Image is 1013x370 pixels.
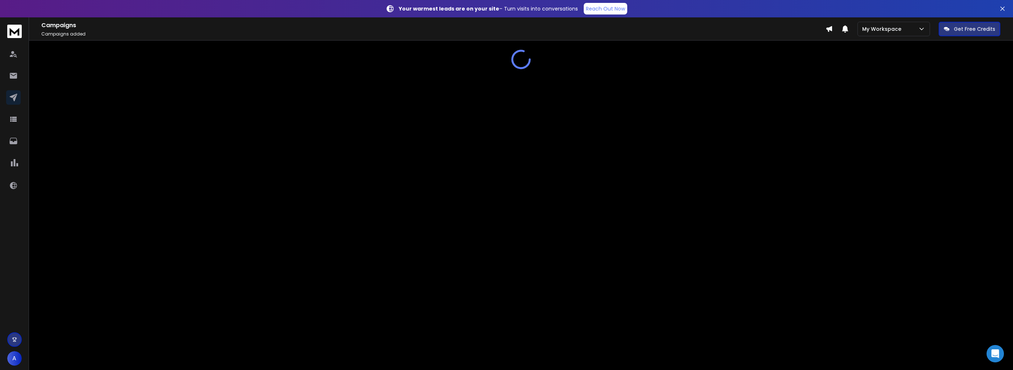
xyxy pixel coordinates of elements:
p: Reach Out Now [586,5,625,12]
button: Get Free Credits [939,22,1000,36]
button: A [7,351,22,366]
h1: Campaigns [41,21,826,30]
div: Open Intercom Messenger [987,345,1004,362]
p: Get Free Credits [954,25,995,33]
p: – Turn visits into conversations [399,5,578,12]
a: Reach Out Now [584,3,627,14]
p: My Workspace [862,25,904,33]
strong: Your warmest leads are on your site [399,5,499,12]
p: Campaigns added [41,31,826,37]
img: logo [7,25,22,38]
